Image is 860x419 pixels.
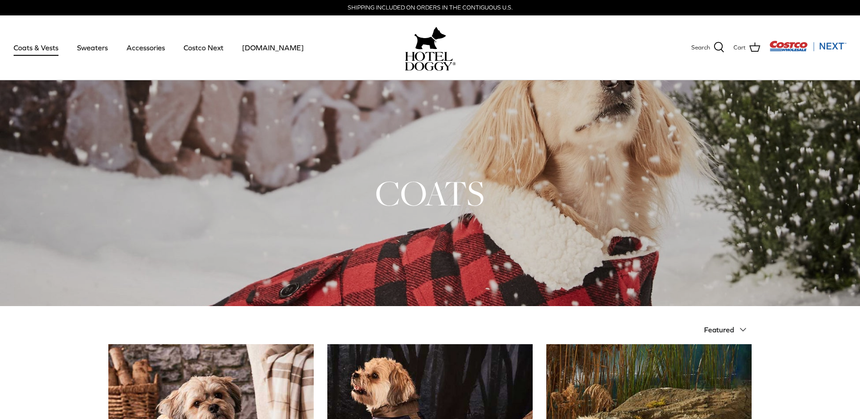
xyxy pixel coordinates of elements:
a: Cart [734,42,760,54]
h1: COATS [108,171,752,215]
span: Search [691,43,710,53]
img: hoteldoggycom [405,52,456,71]
a: Accessories [118,32,173,63]
a: Costco Next [175,32,232,63]
span: Featured [704,326,734,334]
img: hoteldoggy.com [414,24,446,52]
a: Search [691,42,724,54]
a: Coats & Vests [5,32,67,63]
img: Costco Next [769,40,846,52]
a: [DOMAIN_NAME] [234,32,312,63]
span: Cart [734,43,746,53]
a: hoteldoggy.com hoteldoggycom [405,24,456,71]
a: Visit Costco Next [769,46,846,53]
button: Featured [704,320,752,340]
a: Sweaters [69,32,116,63]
